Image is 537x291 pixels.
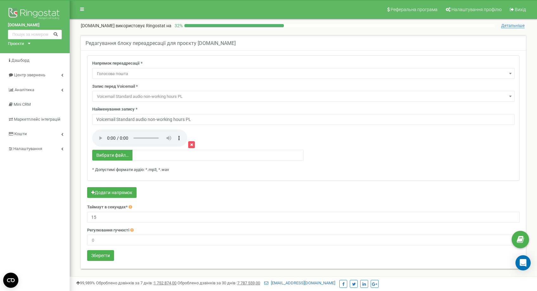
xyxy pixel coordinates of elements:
span: 0 [89,236,517,245]
span: Оброблено дзвінків за 30 днів : [177,281,260,285]
a: [DOMAIN_NAME] [8,22,62,28]
p: 32 % [171,22,184,29]
button: Open CMP widget [3,273,18,288]
span: Вибрати файл… [92,150,133,161]
span: Дашборд [11,58,29,63]
label: Запис перед Voicemail * [92,84,138,90]
h5: Редагування блоку переадресації для проєкту [DOMAIN_NAME] [86,41,236,46]
span: Mini CRM [14,102,31,107]
span: Голосова пошта [94,69,512,78]
div: Open Intercom Messenger [515,255,531,270]
u: 7 787 559,00 [237,281,260,285]
span: Налаштування [13,146,42,151]
span: Маркетплейс інтеграцій [14,117,61,122]
button: Додати напрямок [87,187,137,198]
p: * Допустимі формати аудіо: *.mp3, *.wav [92,167,515,173]
div: Проєкти [8,41,24,47]
p: [DOMAIN_NAME] [81,22,171,29]
label: Таймаут в секундах* [87,204,128,210]
a: [EMAIL_ADDRESS][DOMAIN_NAME] [264,281,335,285]
span: 99,989% [76,281,95,285]
span: Налаштування профілю [451,7,502,12]
span: Кошти [14,131,27,136]
span: використовує Ringostat на [116,23,171,28]
button: Зберегти [87,250,114,261]
span: Voicemail Standard audio non-working hours PL [94,92,512,101]
img: Ringostat logo [8,6,62,22]
span: Вихід [515,7,526,12]
span: Голосова пошта [92,68,515,79]
span: Аналiтика [15,87,34,92]
span: Оброблено дзвінків за 7 днів : [96,281,176,285]
label: Регулювання гучності [87,227,129,233]
label: Найменування запису * [92,106,137,112]
u: 1 752 874,00 [154,281,176,285]
span: Реферальна програма [391,7,438,12]
input: Пошук за номером [8,30,62,39]
span: Детальніше [501,23,525,28]
span: 0 [87,235,520,245]
span: Центр звернень [14,73,45,77]
span: Voicemail Standard audio non-working hours PL [92,91,515,102]
label: Напрямок переадресації * [92,60,143,66]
